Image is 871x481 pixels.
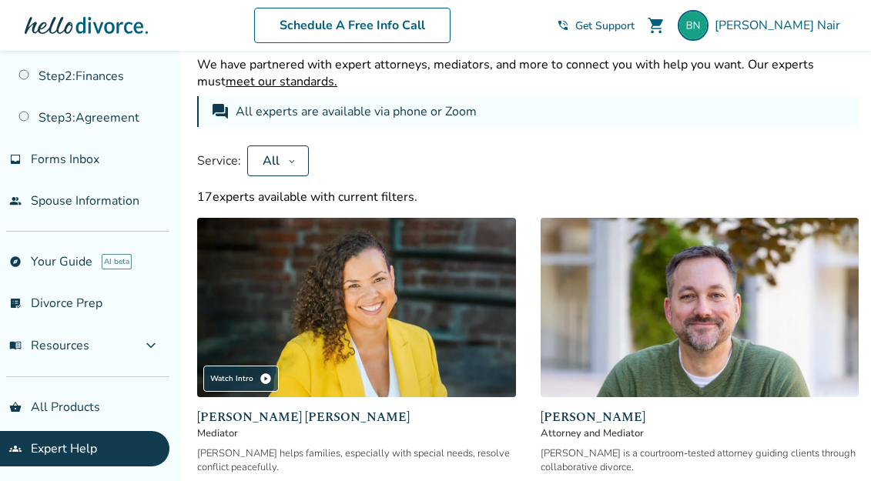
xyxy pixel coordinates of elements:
span: Attorney and Mediator [541,426,859,440]
div: All experts are available via phone or Zoom [236,102,480,121]
a: phone_in_talkGet Support [557,18,635,33]
span: [PERSON_NAME] Nair [715,17,846,34]
div: Watch Intro [203,366,279,392]
button: All [247,145,309,176]
span: Mediator [197,426,516,440]
span: expand_more [142,336,160,355]
span: Forms Inbox [31,151,99,168]
iframe: Chat Widget [794,407,871,481]
img: binduvnair786@gmail.com [678,10,709,41]
div: [PERSON_NAME] is a courtroom-tested attorney guiding clients through collaborative divorce. [541,446,859,474]
span: shopping_cart [647,16,665,35]
span: explore [9,256,22,268]
span: Resources [9,337,89,354]
span: groups [9,443,22,455]
span: list_alt_check [9,297,22,309]
span: inbox [9,153,22,165]
span: meet our standards. [226,73,337,90]
span: forum [211,102,229,121]
a: Schedule A Free Info Call [254,8,451,43]
div: All [260,152,282,169]
span: Get Support [575,18,635,33]
p: We have partnered with expert attorneys, mediators, and more to connect you with help you want. O... [197,56,859,90]
span: [PERSON_NAME] [PERSON_NAME] [197,408,516,426]
span: AI beta [102,254,132,269]
span: phone_in_talk [557,19,569,32]
span: Service: [197,152,241,169]
span: play_circle [260,372,272,385]
img: Neil Forester [541,218,859,397]
div: [PERSON_NAME] helps families, especially with special needs, resolve conflict peacefully. [197,446,516,474]
span: menu_book [9,339,22,352]
img: Claudia Brown Coulter [197,218,516,397]
span: shopping_basket [9,401,22,413]
span: people [9,195,22,207]
span: [PERSON_NAME] [541,408,859,426]
div: 17 experts available with current filters. [197,189,859,205]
